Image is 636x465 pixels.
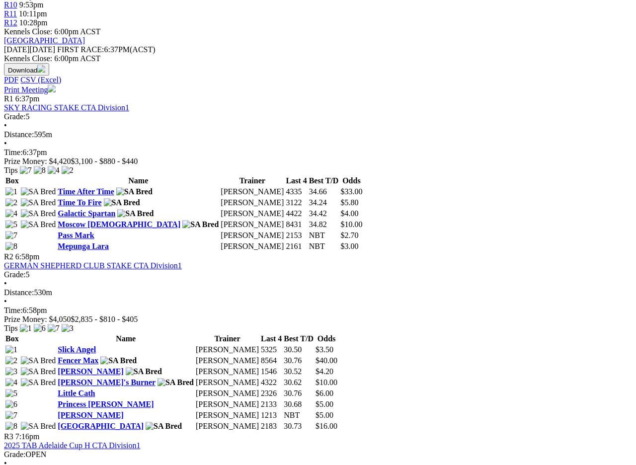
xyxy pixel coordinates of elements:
[285,231,307,240] td: 2153
[309,231,339,240] td: NBT
[260,399,282,409] td: 2133
[4,157,632,166] div: Prize Money: $4,420
[4,36,85,45] a: [GEOGRAPHIC_DATA]
[146,422,182,431] img: SA Bred
[5,400,17,409] img: 6
[4,0,17,9] span: R10
[4,139,7,148] span: •
[195,421,259,431] td: [PERSON_NAME]
[4,18,17,27] a: R12
[4,130,632,139] div: 595m
[21,187,56,196] img: SA Bred
[58,356,98,365] a: Fencer Max
[4,45,55,54] span: [DATE]
[195,410,259,420] td: [PERSON_NAME]
[283,334,314,344] th: Best T/D
[4,432,13,441] span: R3
[58,209,115,218] a: Galactic Spartan
[5,378,17,387] img: 4
[19,0,44,9] span: 9:53pm
[4,148,632,157] div: 6:37pm
[283,356,314,366] td: 30.76
[195,367,259,377] td: [PERSON_NAME]
[15,94,40,103] span: 6:37pm
[158,378,194,387] img: SA Bred
[5,411,17,420] img: 7
[4,9,17,18] span: R11
[340,231,358,239] span: $2.70
[58,400,154,408] a: Princess [PERSON_NAME]
[340,242,358,250] span: $3.00
[220,176,284,186] th: Trainer
[48,324,60,333] img: 7
[21,422,56,431] img: SA Bred
[220,198,284,208] td: [PERSON_NAME]
[5,231,17,240] img: 7
[195,388,259,398] td: [PERSON_NAME]
[4,450,26,459] span: Grade:
[4,306,632,315] div: 6:58pm
[4,450,632,459] div: OPEN
[195,356,259,366] td: [PERSON_NAME]
[100,356,137,365] img: SA Bred
[4,103,129,112] a: SKY RACING STAKE CTA Division1
[316,411,333,419] span: $5.00
[340,176,363,186] th: Odds
[4,306,23,314] span: Time:
[4,130,34,139] span: Distance:
[5,422,17,431] img: 8
[19,18,48,27] span: 10:28pm
[5,345,17,354] img: 1
[195,334,259,344] th: Trainer
[48,166,60,175] img: 4
[260,345,282,355] td: 5325
[4,252,13,261] span: R2
[4,27,100,36] span: Kennels Close: 6:00pm ACST
[5,367,17,376] img: 3
[316,389,333,397] span: $6.00
[57,176,219,186] th: Name
[4,85,56,94] a: Print Meeting
[4,63,49,76] button: Download
[316,400,333,408] span: $5.00
[5,389,17,398] img: 5
[309,241,339,251] td: NBT
[340,209,358,218] span: $4.00
[340,220,362,229] span: $10.00
[316,356,337,365] span: $40.00
[285,187,307,197] td: 4335
[309,220,339,230] td: 34.82
[220,241,284,251] td: [PERSON_NAME]
[220,220,284,230] td: [PERSON_NAME]
[21,356,56,365] img: SA Bred
[309,187,339,197] td: 34.66
[4,76,18,84] a: PDF
[316,378,337,387] span: $10.00
[309,176,339,186] th: Best T/D
[4,112,632,121] div: 5
[316,422,337,430] span: $16.00
[58,198,101,207] a: Time To Fire
[58,220,180,229] a: Moscow [DEMOGRAPHIC_DATA]
[283,345,314,355] td: 30.50
[5,187,17,196] img: 1
[316,345,333,354] span: $3.50
[283,378,314,387] td: 30.62
[4,45,30,54] span: [DATE]
[21,378,56,387] img: SA Bred
[20,324,32,333] img: 1
[4,288,34,297] span: Distance:
[285,176,307,186] th: Last 4
[57,45,156,54] span: 6:37PM(ACST)
[37,65,45,73] img: download.svg
[5,198,17,207] img: 2
[316,367,333,376] span: $4.20
[260,410,282,420] td: 1213
[340,187,362,196] span: $33.00
[283,421,314,431] td: 30.73
[4,324,18,332] span: Tips
[4,315,632,324] div: Prize Money: $4,050
[116,187,153,196] img: SA Bred
[71,315,138,323] span: $2,835 - $810 - $405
